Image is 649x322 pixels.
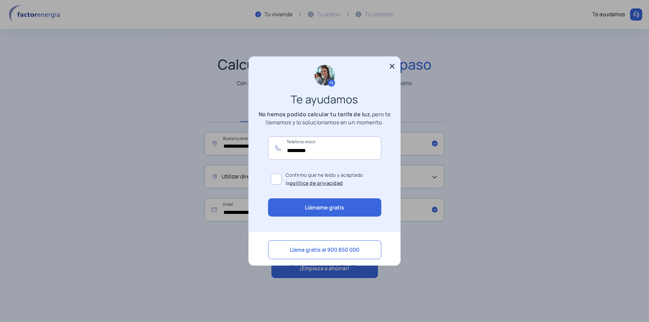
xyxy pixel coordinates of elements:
button: Llama gratis al 900 850 000 [268,240,381,259]
button: Llámame gratis [268,198,381,217]
span: Confirmo que he leído y aceptado la [286,171,379,187]
p: pero te llamamos y lo solucionamos en un momento. [257,110,392,126]
b: No hemos podido calcular tu tarifa de luz, [259,110,372,118]
a: política de privacidad [290,180,343,186]
h3: Te ayudamos [264,95,385,103]
p: De lunes a viernes de 9h a 21h [268,263,381,271]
